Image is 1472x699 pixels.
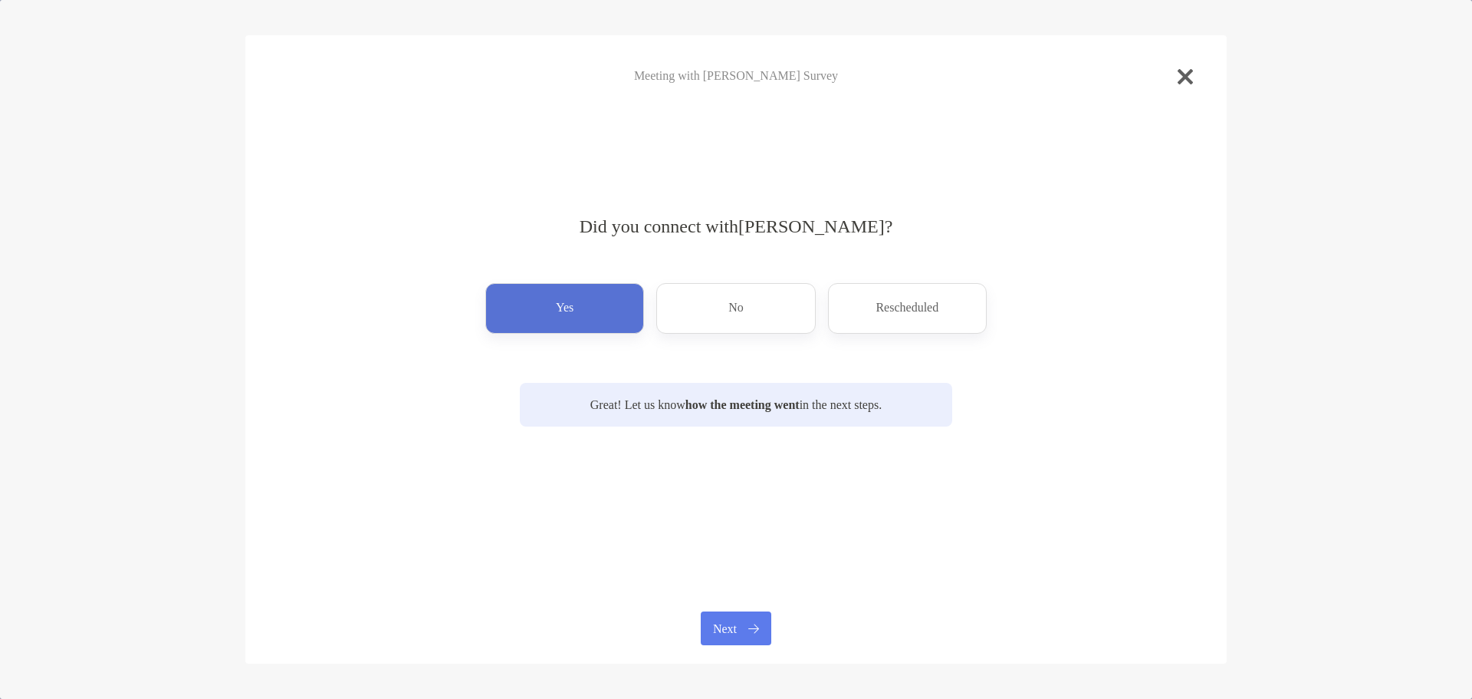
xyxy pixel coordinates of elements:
[876,296,938,321] p: Rescheduled
[535,395,937,414] p: Great! Let us know in the next steps.
[270,216,1202,237] h4: Did you connect with [PERSON_NAME] ?
[728,296,744,321] p: No
[270,69,1202,83] h4: Meeting with [PERSON_NAME] Survey
[556,296,573,321] p: Yes
[701,612,770,645] button: Next
[685,398,800,411] strong: how the meeting went
[1178,69,1193,84] img: close modal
